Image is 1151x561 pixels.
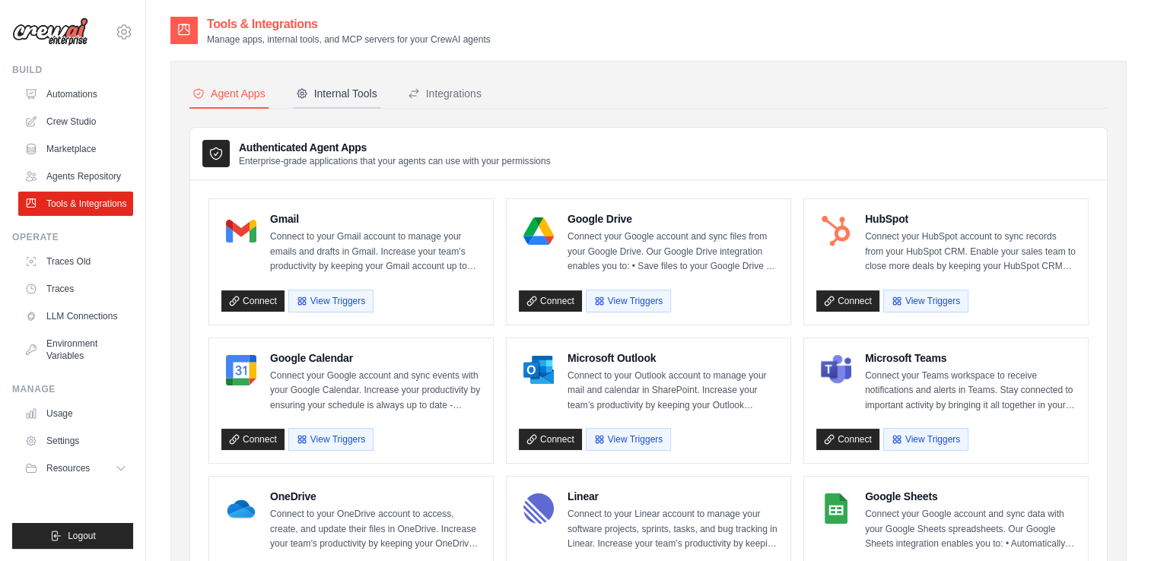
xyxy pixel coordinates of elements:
[18,429,133,453] a: Settings
[821,355,851,385] img: Microsoft Teams Logo
[18,164,133,189] a: Agents Repository
[18,277,133,301] a: Traces
[270,350,481,366] h4: Google Calendar
[519,429,582,450] a: Connect
[12,383,133,395] div: Manage
[207,33,491,46] p: Manage apps, internal tools, and MCP servers for your CrewAI agents
[865,489,1076,504] h4: Google Sheets
[226,355,256,385] img: Google Calendar Logo
[288,428,374,451] button: View Triggers
[239,155,551,167] p: Enterprise-grade applications that your agents can use with your permissions
[12,523,133,549] button: Logout
[568,230,778,274] p: Connect your Google account and sync files from your Google Drive. Our Google Drive integration e...
[865,350,1076,366] h4: Microsoft Teams
[270,211,481,227] h4: Gmail
[270,230,481,274] p: Connect to your Gmail account to manage your emails and drafts in Gmail. Increase your team’s pro...
[18,249,133,274] a: Traces Old
[18,331,133,368] a: Environment Variables
[883,428,968,451] button: View Triggers
[816,290,879,312] a: Connect
[18,192,133,216] a: Tools & Integrations
[18,82,133,106] a: Automations
[568,369,778,414] p: Connect to your Outlook account to manage your mail and calendar in SharePoint. Increase your tea...
[270,369,481,414] p: Connect your Google account and sync events with your Google Calendar. Increase your productivity...
[523,216,554,246] img: Google Drive Logo
[405,80,485,109] button: Integrations
[192,86,265,101] div: Agent Apps
[221,290,285,312] a: Connect
[821,493,851,524] img: Google Sheets Logo
[12,64,133,76] div: Build
[239,140,551,155] h3: Authenticated Agent Apps
[586,290,671,312] button: View Triggers
[865,507,1076,552] p: Connect your Google account and sync data with your Google Sheets spreadsheets. Our Google Sheets...
[821,216,851,246] img: HubSpot Logo
[18,304,133,328] a: LLM Connections
[226,493,256,524] img: OneDrive Logo
[221,429,285,450] a: Connect
[270,489,481,504] h4: OneDrive
[883,290,968,312] button: View Triggers
[12,17,88,46] img: Logo
[865,211,1076,227] h4: HubSpot
[865,230,1076,274] p: Connect your HubSpot account to sync records from your HubSpot CRM. Enable your sales team to clo...
[293,80,380,109] button: Internal Tools
[568,350,778,366] h4: Microsoft Outlook
[816,429,879,450] a: Connect
[865,369,1076,414] p: Connect your Teams workspace to receive notifications and alerts in Teams. Stay connected to impo...
[408,86,482,101] div: Integrations
[18,137,133,161] a: Marketplace
[18,109,133,134] a: Crew Studio
[46,462,90,474] span: Resources
[523,493,554,524] img: Linear Logo
[18,401,133,426] a: Usage
[189,80,269,109] button: Agent Apps
[226,216,256,246] img: Gmail Logo
[519,290,582,312] a: Connect
[68,530,96,542] span: Logout
[288,290,374,312] button: View Triggers
[270,507,481,552] p: Connect to your OneDrive account to access, create, and update their files in OneDrive. Increase ...
[568,507,778,552] p: Connect to your Linear account to manage your software projects, sprints, tasks, and bug tracking...
[586,428,671,451] button: View Triggers
[523,355,554,385] img: Microsoft Outlook Logo
[12,231,133,243] div: Operate
[207,15,491,33] h2: Tools & Integrations
[296,86,377,101] div: Internal Tools
[568,211,778,227] h4: Google Drive
[568,489,778,504] h4: Linear
[18,456,133,480] button: Resources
